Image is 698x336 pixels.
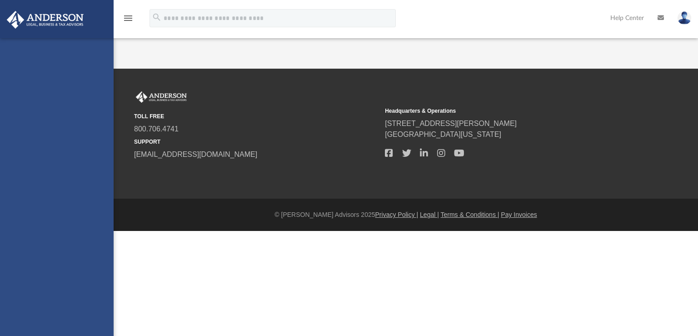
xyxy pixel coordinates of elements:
[4,11,86,29] img: Anderson Advisors Platinum Portal
[134,91,189,103] img: Anderson Advisors Platinum Portal
[385,130,501,138] a: [GEOGRAPHIC_DATA][US_STATE]
[123,17,134,24] a: menu
[420,211,439,218] a: Legal |
[123,13,134,24] i: menu
[385,120,517,127] a: [STREET_ADDRESS][PERSON_NAME]
[385,107,629,115] small: Headquarters & Operations
[134,150,257,158] a: [EMAIL_ADDRESS][DOMAIN_NAME]
[152,12,162,22] i: search
[134,125,179,133] a: 800.706.4741
[134,138,379,146] small: SUPPORT
[501,211,537,218] a: Pay Invoices
[375,211,419,218] a: Privacy Policy |
[678,11,691,25] img: User Pic
[441,211,499,218] a: Terms & Conditions |
[134,112,379,120] small: TOLL FREE
[114,210,698,220] div: © [PERSON_NAME] Advisors 2025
